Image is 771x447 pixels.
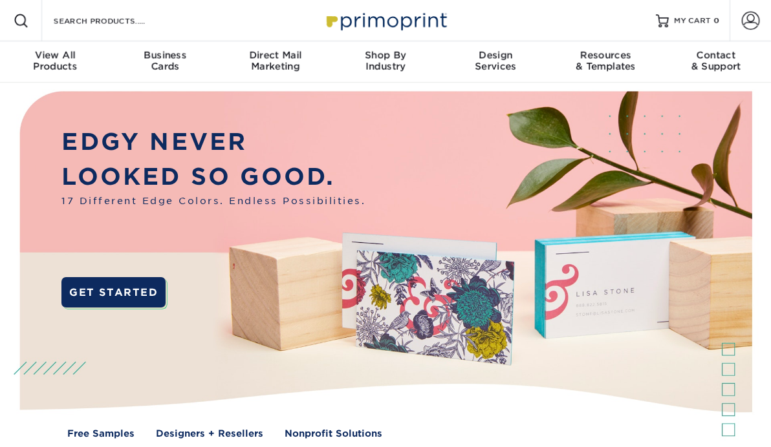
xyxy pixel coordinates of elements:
[331,41,440,83] a: Shop ByIndustry
[331,49,440,72] div: Industry
[440,49,550,61] span: Design
[661,49,771,61] span: Contact
[52,13,179,28] input: SEARCH PRODUCTS.....
[221,41,331,83] a: Direct MailMarketing
[67,426,135,440] a: Free Samples
[440,49,550,72] div: Services
[550,41,660,83] a: Resources& Templates
[61,277,166,307] a: GET STARTED
[674,16,711,26] span: MY CART
[110,41,220,83] a: BusinessCards
[550,49,660,72] div: & Templates
[221,49,331,72] div: Marketing
[61,125,365,160] p: EDGY NEVER
[550,49,660,61] span: Resources
[110,49,220,61] span: Business
[440,41,550,83] a: DesignServices
[713,16,719,25] span: 0
[661,49,771,72] div: & Support
[156,426,263,440] a: Designers + Resellers
[321,6,450,34] img: Primoprint
[661,41,771,83] a: Contact& Support
[285,426,382,440] a: Nonprofit Solutions
[331,49,440,61] span: Shop By
[221,49,331,61] span: Direct Mail
[61,194,365,207] span: 17 Different Edge Colors. Endless Possibilities.
[110,49,220,72] div: Cards
[61,160,365,194] p: LOOKED SO GOOD.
